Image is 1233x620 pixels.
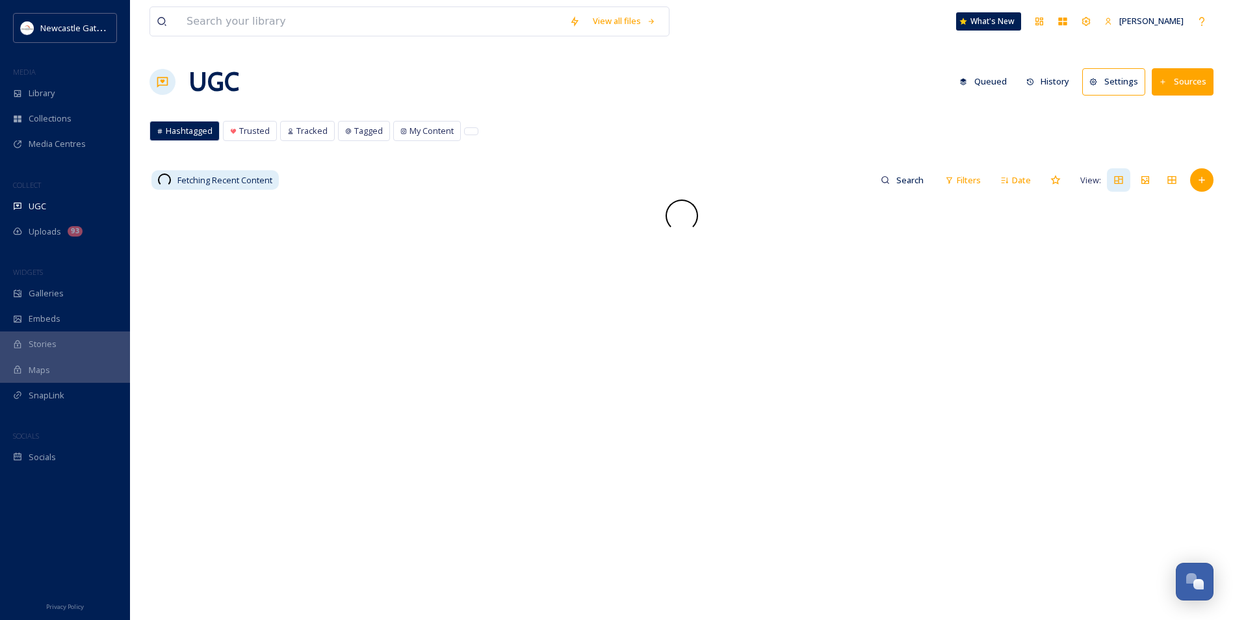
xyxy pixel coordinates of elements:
span: Fetching Recent Content [177,174,272,187]
button: Open Chat [1176,563,1214,601]
button: Settings [1082,68,1145,95]
a: Settings [1082,68,1152,95]
span: SnapLink [29,389,64,402]
span: Filters [957,174,981,187]
span: Embeds [29,313,60,325]
a: What's New [956,12,1021,31]
div: 93 [68,226,83,237]
span: View: [1080,174,1101,187]
span: Hashtagged [166,125,213,137]
button: Queued [953,69,1013,94]
span: Trusted [239,125,270,137]
span: Collections [29,112,71,125]
span: UGC [29,200,46,213]
span: Date [1012,174,1031,187]
button: History [1020,69,1076,94]
a: Privacy Policy [46,598,84,614]
span: Tagged [354,125,383,137]
span: Library [29,87,55,99]
span: WIDGETS [13,267,43,277]
a: History [1020,69,1083,94]
span: Galleries [29,287,64,300]
span: Maps [29,364,50,376]
span: Socials [29,451,56,463]
span: Tracked [296,125,328,137]
a: Queued [953,69,1020,94]
span: COLLECT [13,180,41,190]
a: UGC [188,62,239,101]
input: Search your library [180,7,563,36]
input: Search [890,167,932,193]
img: DqD9wEUd_400x400.jpg [21,21,34,34]
span: [PERSON_NAME] [1119,15,1184,27]
span: My Content [409,125,454,137]
span: SOCIALS [13,431,39,441]
a: [PERSON_NAME] [1098,8,1190,34]
a: View all files [586,8,662,34]
span: Media Centres [29,138,86,150]
button: Sources [1152,68,1214,95]
span: Stories [29,338,57,350]
span: Uploads [29,226,61,238]
span: MEDIA [13,67,36,77]
span: Newcastle Gateshead Initiative [40,21,160,34]
span: Privacy Policy [46,602,84,611]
